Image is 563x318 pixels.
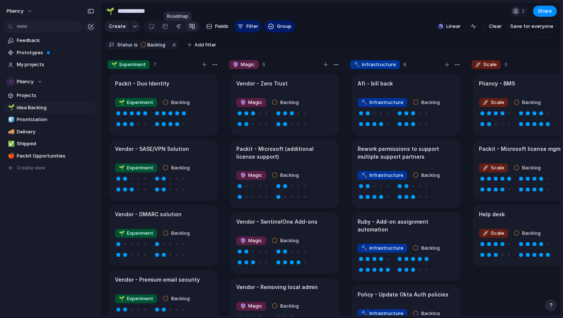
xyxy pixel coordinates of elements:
[109,74,218,136] div: Packit - Duo Identity🌱ExperimentBacklog
[119,230,153,237] span: Experiment
[483,164,504,172] span: Scale
[4,138,97,149] a: ✅Shipped
[113,293,159,305] button: 🌱Experiment
[134,42,138,48] span: is
[230,74,339,136] div: Vendor - Zero Trust🔮MagicBacklog
[4,102,97,113] a: 🌱Idea Backlog
[240,99,246,105] span: 🔮
[446,23,461,30] span: Linear
[17,78,33,85] span: Pliancy
[119,164,153,172] span: Experiment
[421,310,440,317] span: Backlog
[4,76,97,87] button: Pliancy
[538,7,552,15] span: Share
[361,245,367,251] span: 🔨
[153,61,156,68] span: 7
[483,99,489,105] span: 🚀
[477,162,510,174] button: 🚀Scale
[361,99,367,105] span: 🔨
[356,97,409,108] button: 🔨Infrastructure
[160,293,195,305] button: Backlog
[483,230,489,236] span: 🚀
[215,23,228,30] span: Fields
[475,61,497,68] span: Scale
[234,235,268,247] button: 🔮Magic
[361,172,367,178] span: 🔨
[361,310,403,317] span: Infrastructure
[507,20,557,32] button: Save for everyone
[483,165,489,171] span: 🚀
[4,90,97,101] a: Projects
[113,227,159,239] button: 🌱Experiment
[234,97,268,108] button: 🔮Magic
[403,61,406,68] span: 8
[115,276,200,284] h1: Vendor - Premium email security
[4,114,97,125] a: 🧊Prioritization
[17,128,94,136] span: Delivery
[203,20,231,32] button: Fields
[4,126,97,137] a: 🚚Delivery
[351,74,461,136] div: Afi - bill back🔨InfrastructureBacklog
[504,61,507,68] span: 3
[475,61,481,67] span: 🚀
[119,295,153,302] span: Experiment
[489,23,502,30] span: Clear
[132,41,139,49] button: is
[354,61,360,67] span: 🔨
[533,6,557,17] button: Share
[8,116,13,124] div: 🧊
[160,97,195,108] button: Backlog
[104,5,116,17] button: 🌱
[354,61,396,68] span: Infrastructure
[511,227,546,239] button: Backlog
[17,61,94,68] span: My projects
[236,145,333,160] h1: Packit - Microsoft (additional license support)
[410,169,445,181] button: Backlog
[351,212,461,281] div: Ruby - Add-on assignment automation🔨InfrastructureBacklog
[511,97,546,108] button: Backlog
[361,244,403,252] span: Infrastructure
[17,116,94,123] span: Prioritization
[510,23,553,30] span: Save for everyone
[240,172,262,179] span: Magic
[109,23,126,30] span: Create
[171,99,190,106] span: Backlog
[479,210,505,218] h1: Help desk
[7,128,14,136] button: 🚚
[17,104,94,111] span: Idea Backlog
[435,21,464,32] button: Linear
[195,42,216,48] span: Add filter
[234,169,268,181] button: 🔮Magic
[280,172,299,179] span: Backlog
[511,162,546,174] button: Backlog
[358,79,393,88] h1: Afi - bill back
[171,230,190,237] span: Backlog
[240,99,262,106] span: Magic
[147,42,165,48] span: Backlog
[17,164,45,172] span: Create view
[171,295,190,302] span: Backlog
[280,302,299,310] span: Backlog
[421,99,440,106] span: Backlog
[361,310,367,316] span: 🔨
[246,23,258,30] span: Filter
[4,150,97,162] a: 🍎Packit Opportunities
[522,164,541,172] span: Backlog
[477,97,510,108] button: 🚀Scale
[351,139,461,208] div: Rework permissions to support multiple support partners🔨InfrastructureBacklog
[361,99,403,106] span: Infrastructure
[269,235,304,247] button: Backlog
[17,37,94,44] span: Feedback
[234,300,268,312] button: 🔮Magic
[236,283,318,291] h1: Vendor - Removing local admin
[4,59,97,70] a: My projects
[522,99,541,106] span: Backlog
[119,165,125,171] span: 🌱
[8,152,13,160] div: 🍎
[115,210,182,218] h1: Vendor - DMARC solution
[240,172,246,178] span: 🔮
[421,244,440,252] span: Backlog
